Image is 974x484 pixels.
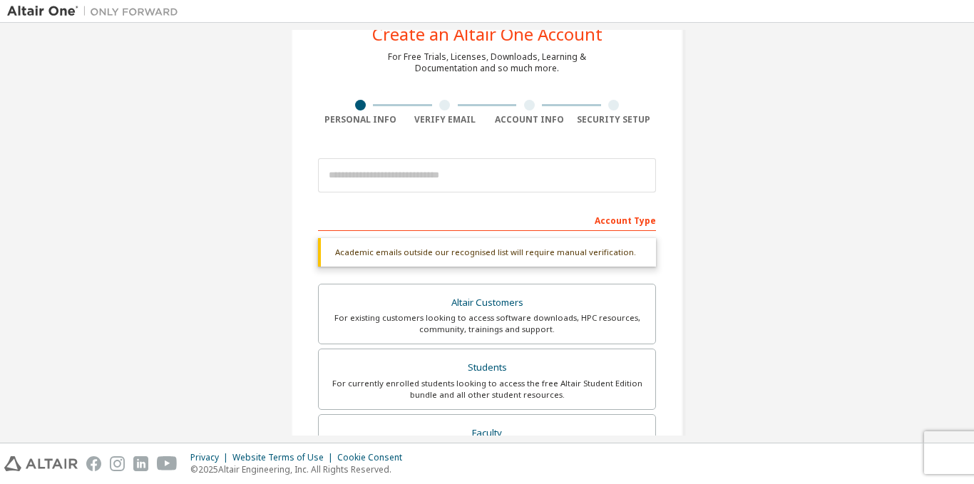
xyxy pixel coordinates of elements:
[86,456,101,471] img: facebook.svg
[337,452,411,463] div: Cookie Consent
[388,51,586,74] div: For Free Trials, Licenses, Downloads, Learning & Documentation and so much more.
[7,4,185,19] img: Altair One
[318,114,403,125] div: Personal Info
[403,114,488,125] div: Verify Email
[157,456,178,471] img: youtube.svg
[190,452,232,463] div: Privacy
[327,358,647,378] div: Students
[327,312,647,335] div: For existing customers looking to access software downloads, HPC resources, community, trainings ...
[572,114,657,125] div: Security Setup
[318,238,656,267] div: Academic emails outside our recognised list will require manual verification.
[318,208,656,231] div: Account Type
[190,463,411,475] p: © 2025 Altair Engineering, Inc. All Rights Reserved.
[133,456,148,471] img: linkedin.svg
[232,452,337,463] div: Website Terms of Use
[110,456,125,471] img: instagram.svg
[372,26,603,43] div: Create an Altair One Account
[327,378,647,401] div: For currently enrolled students looking to access the free Altair Student Edition bundle and all ...
[4,456,78,471] img: altair_logo.svg
[327,293,647,313] div: Altair Customers
[487,114,572,125] div: Account Info
[327,423,647,443] div: Faculty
